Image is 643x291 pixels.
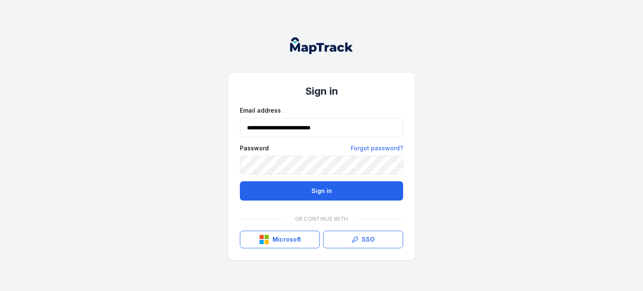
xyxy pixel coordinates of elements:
[351,144,403,152] a: Forgot password?
[240,211,403,227] div: Or continue with
[277,37,366,54] nav: Global
[323,231,403,248] a: SSO
[240,181,403,201] button: Sign in
[240,231,320,248] button: Microsoft
[240,85,403,98] h1: Sign in
[240,106,281,115] label: Email address
[240,144,269,152] label: Password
